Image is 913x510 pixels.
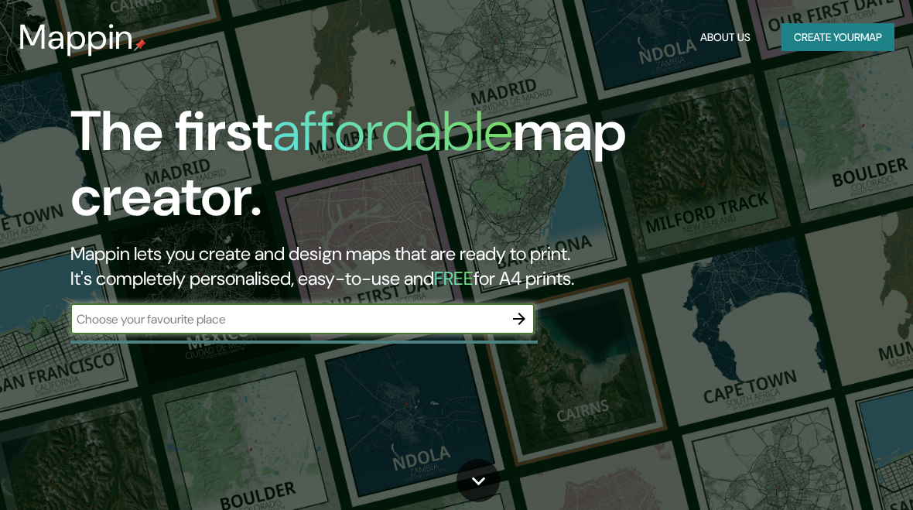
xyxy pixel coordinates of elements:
h3: Mappin [19,17,134,57]
button: About Us [694,23,757,52]
iframe: Help widget launcher [775,450,896,493]
h1: The first map creator. [70,99,801,241]
input: Choose your favourite place [70,310,504,328]
h1: affordable [272,95,513,167]
img: mappin-pin [134,39,146,51]
h2: Mappin lets you create and design maps that are ready to print. It's completely personalised, eas... [70,241,801,291]
button: Create yourmap [781,23,894,52]
h5: FREE [434,266,474,290]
